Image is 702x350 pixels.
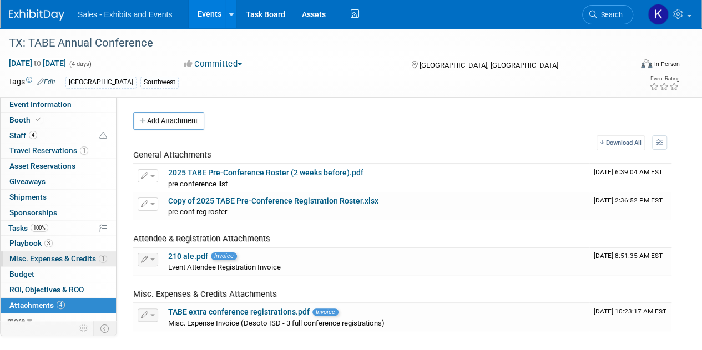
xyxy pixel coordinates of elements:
[68,60,92,68] span: (4 days)
[8,224,48,232] span: Tasks
[168,180,228,188] span: pre conference list
[9,9,64,21] img: ExhibitDay
[99,255,107,263] span: 1
[31,224,48,232] span: 100%
[44,239,53,247] span: 3
[597,135,645,150] a: Download All
[9,285,84,294] span: ROI, Objectives & ROO
[597,11,623,19] span: Search
[648,4,669,25] img: Kara Haven
[65,77,137,88] div: [GEOGRAPHIC_DATA]
[9,254,107,263] span: Misc. Expenses & Credits
[1,159,116,174] a: Asset Reservations
[1,190,116,205] a: Shipments
[9,239,53,247] span: Playbook
[1,251,116,266] a: Misc. Expenses & Credits1
[641,59,652,68] img: Format-Inperson.png
[140,77,179,88] div: Southwest
[589,164,671,192] td: Upload Timestamp
[8,58,67,68] span: [DATE] [DATE]
[9,115,43,124] span: Booth
[1,97,116,112] a: Event Information
[9,100,72,109] span: Event Information
[7,316,25,325] span: more
[57,301,65,309] span: 4
[1,236,116,251] a: Playbook3
[36,116,41,123] i: Booth reservation complete
[1,221,116,236] a: Tasks100%
[133,234,270,244] span: Attendee & Registration Attachments
[649,76,679,82] div: Event Rating
[9,161,75,170] span: Asset Reservations
[168,252,208,261] a: 210 ale.pdf
[419,61,558,69] span: [GEOGRAPHIC_DATA], [GEOGRAPHIC_DATA]
[133,150,211,160] span: General Attachments
[8,76,55,89] td: Tags
[5,33,623,53] div: TX: TABE Annual Conference
[168,196,378,205] a: Copy of 2025 TABE Pre-Conference Registration Roster.xlsx
[37,78,55,86] a: Edit
[133,112,204,130] button: Add Attachment
[1,267,116,282] a: Budget
[32,59,43,68] span: to
[582,58,680,74] div: Event Format
[312,308,339,316] span: Invoice
[1,143,116,158] a: Travel Reservations1
[168,207,227,216] span: pre conf reg roster
[654,60,680,68] div: In-Person
[1,298,116,313] a: Attachments4
[9,301,65,310] span: Attachments
[594,168,663,176] span: Upload Timestamp
[168,168,363,177] a: 2025 TABE Pre-Conference Roster (2 weeks before).pdf
[133,289,277,299] span: Misc. Expenses & Credits Attachments
[1,113,116,128] a: Booth
[1,128,116,143] a: Staff4
[168,263,281,271] span: Event Attendee Registration Invoice
[594,307,666,315] span: Upload Timestamp
[589,192,671,220] td: Upload Timestamp
[78,10,172,19] span: Sales - Exhibits and Events
[9,208,57,217] span: Sponsorships
[1,174,116,189] a: Giveaways
[74,321,94,336] td: Personalize Event Tab Strip
[29,131,37,139] span: 4
[9,192,47,201] span: Shipments
[9,146,88,155] span: Travel Reservations
[94,321,117,336] td: Toggle Event Tabs
[594,252,663,260] span: Upload Timestamp
[1,282,116,297] a: ROI, Objectives & ROO
[582,5,633,24] a: Search
[180,58,246,70] button: Committed
[1,205,116,220] a: Sponsorships
[168,307,310,316] a: TABE extra conference registrations.pdf
[168,319,385,327] span: Misc. Expense Invoice (Desoto ISD - 3 full conference registrations)
[211,252,237,260] span: Invoice
[9,131,37,140] span: Staff
[99,131,107,141] span: Potential Scheduling Conflict -- at least one attendee is tagged in another overlapping event.
[594,196,663,204] span: Upload Timestamp
[589,303,671,331] td: Upload Timestamp
[80,146,88,155] span: 1
[1,313,116,328] a: more
[9,177,46,186] span: Giveaways
[589,248,671,276] td: Upload Timestamp
[9,270,34,278] span: Budget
